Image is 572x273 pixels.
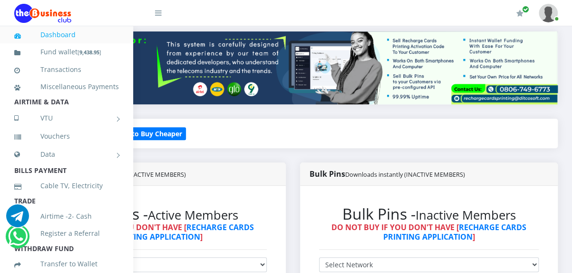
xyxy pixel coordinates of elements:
[539,4,558,22] img: User
[14,142,119,166] a: Data
[331,222,526,242] strong: DO NOT BUY IF YOU DON'T HAVE [ ]
[79,49,99,56] b: 9,438.95
[14,222,119,244] a: Register a Referral
[14,24,119,46] a: Dashboard
[6,212,29,227] a: Chat for support
[59,222,254,242] strong: DO NOT BUY IF YOU DON'T HAVE [ ]
[383,222,526,242] a: RECHARGE CARDS PRINTING APPLICATION
[14,106,119,130] a: VTU
[14,76,119,98] a: Miscellaneous Payments
[14,59,119,81] a: Transactions
[14,4,71,23] img: Logo
[8,232,28,248] a: Chat for support
[14,125,119,147] a: Vouchers
[110,127,186,139] a: Click to Buy Cheaper
[345,170,465,179] small: Downloads instantly (INACTIVE MEMBERS)
[28,31,558,104] img: multitenant_rcp.png
[78,49,101,56] small: [ ]
[516,10,524,17] i: Renew/Upgrade Subscription
[111,222,254,242] a: RECHARGE CARDS PRINTING APPLICATION
[47,205,267,223] h2: Bulk Pins -
[522,6,529,13] span: Renew/Upgrade Subscription
[310,169,465,179] strong: Bulk Pins
[14,41,119,63] a: Fund wallet[9,438.95]
[319,205,539,223] h2: Bulk Pins -
[114,129,182,138] b: Click to Buy Cheaper
[14,175,119,197] a: Cable TV, Electricity
[14,205,119,227] a: Airtime -2- Cash
[148,207,238,223] small: Active Members
[415,207,515,223] small: Inactive Members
